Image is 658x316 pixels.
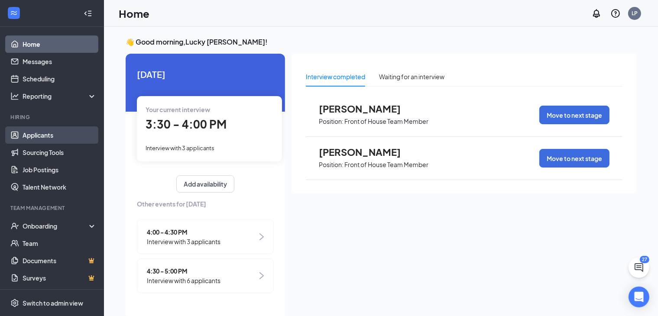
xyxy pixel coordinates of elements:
[23,161,97,178] a: Job Postings
[84,9,92,18] svg: Collapse
[146,106,210,113] span: Your current interview
[23,70,97,87] a: Scheduling
[119,6,149,21] h1: Home
[344,117,428,126] p: Front of House Team Member
[10,204,95,212] div: Team Management
[539,149,609,168] button: Move to next stage
[23,269,97,287] a: SurveysCrown
[634,262,644,273] svg: ChatActive
[319,103,414,114] span: [PERSON_NAME]
[147,266,220,276] span: 4:30 - 5:00 PM
[23,35,97,53] a: Home
[629,287,649,307] div: Open Intercom Messenger
[10,9,18,17] svg: WorkstreamLogo
[23,144,97,161] a: Sourcing Tools
[344,161,428,169] p: Front of House Team Member
[23,53,97,70] a: Messages
[23,178,97,196] a: Talent Network
[10,113,95,121] div: Hiring
[632,10,638,17] div: LP
[539,106,609,124] button: Move to next stage
[10,92,19,100] svg: Analysis
[23,222,89,230] div: Onboarding
[610,8,621,19] svg: QuestionInfo
[146,145,214,152] span: Interview with 3 applicants
[23,235,97,252] a: Team
[319,117,344,126] p: Position:
[319,161,344,169] p: Position:
[146,117,227,131] span: 3:30 - 4:00 PM
[319,146,414,158] span: [PERSON_NAME]
[640,256,649,263] div: 27
[306,72,365,81] div: Interview completed
[629,257,649,278] button: ChatActive
[137,199,274,209] span: Other events for [DATE]
[10,299,19,307] svg: Settings
[591,8,602,19] svg: Notifications
[147,276,220,285] span: Interview with 6 applicants
[10,222,19,230] svg: UserCheck
[126,37,636,47] h3: 👋 Good morning, Lucky [PERSON_NAME] !
[23,92,97,100] div: Reporting
[176,175,234,193] button: Add availability
[23,299,83,307] div: Switch to admin view
[23,252,97,269] a: DocumentsCrown
[147,237,220,246] span: Interview with 3 applicants
[23,126,97,144] a: Applicants
[137,68,274,81] span: [DATE]
[147,227,220,237] span: 4:00 - 4:30 PM
[379,72,444,81] div: Waiting for an interview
